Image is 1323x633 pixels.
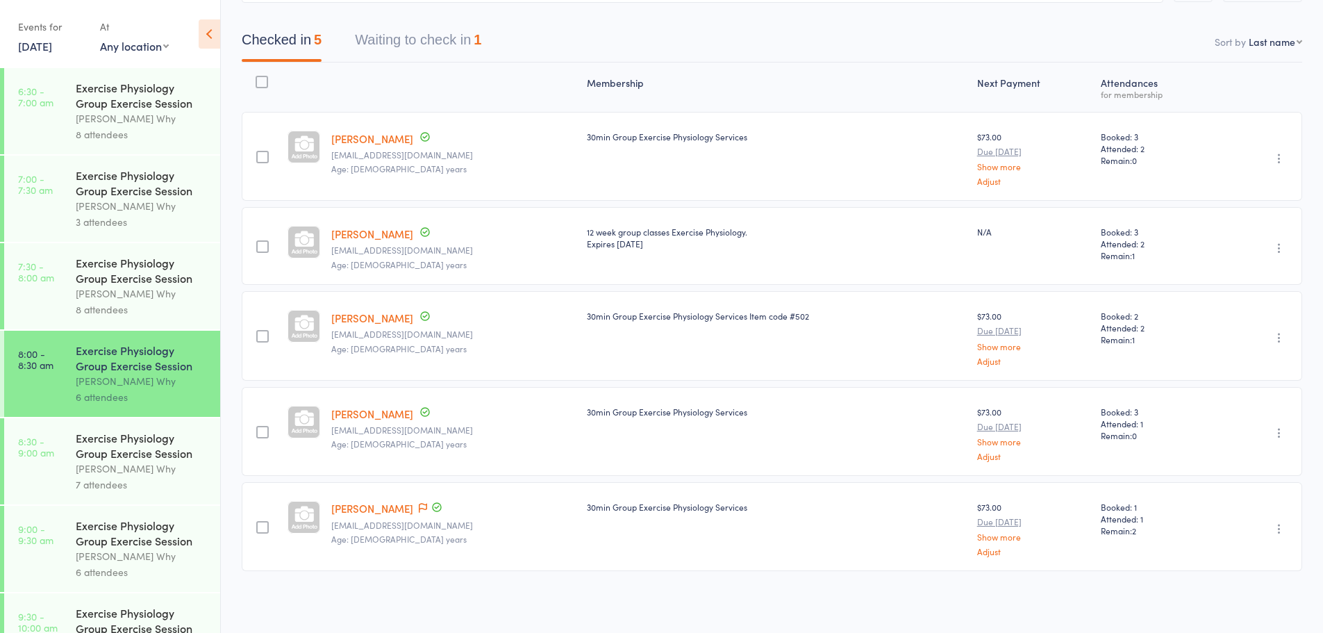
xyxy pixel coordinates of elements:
div: 7 attendees [76,477,208,493]
div: Events for [18,15,86,38]
time: 6:30 - 7:00 am [18,85,53,108]
small: mikecooke.kentwell@gmail.com [331,150,576,160]
div: $73.00 [977,131,1090,186]
div: [PERSON_NAME] Why [76,286,208,302]
div: [PERSON_NAME] Why [76,373,208,389]
div: 30min Group Exercise Physiology Services [587,131,966,142]
small: joanmccomb@iinet.net.au [331,329,576,339]
div: Atten­dances [1095,69,1217,106]
div: $73.00 [977,310,1090,365]
button: Checked in5 [242,25,322,62]
div: Membership [581,69,972,106]
span: 2 [1132,525,1136,536]
a: [DATE] [18,38,52,54]
span: 1 [1132,334,1135,345]
span: Booked: 3 [1101,131,1211,142]
span: Attended: 2 [1101,142,1211,154]
span: Remain: [1101,249,1211,261]
div: Last name [1249,35,1295,49]
a: Show more [977,162,1090,171]
a: Adjust [977,452,1090,461]
small: Due [DATE] [977,517,1090,527]
span: Attended: 2 [1101,322,1211,334]
time: 7:30 - 8:00 am [18,261,54,283]
a: Show more [977,342,1090,351]
time: 9:30 - 10:00 am [18,611,58,633]
div: 5 [314,32,322,47]
span: Remain: [1101,154,1211,166]
div: 8 attendees [76,302,208,318]
div: [PERSON_NAME] Why [76,548,208,564]
span: Age: [DEMOGRAPHIC_DATA] years [331,163,467,174]
small: Due [DATE] [977,326,1090,336]
a: 6:30 -7:00 amExercise Physiology Group Exercise Session[PERSON_NAME] Why8 attendees [4,68,220,154]
div: Exercise Physiology Group Exercise Session [76,518,208,548]
div: 8 attendees [76,126,208,142]
div: Exercise Physiology Group Exercise Session [76,255,208,286]
div: Exercise Physiology Group Exercise Session [76,167,208,198]
div: 30min Group Exercise Physiology Services [587,406,966,418]
div: Next Payment [972,69,1096,106]
small: Due [DATE] [977,147,1090,156]
a: 7:00 -7:30 amExercise Physiology Group Exercise Session[PERSON_NAME] Why3 attendees [4,156,220,242]
div: 1 [474,32,481,47]
span: Booked: 3 [1101,226,1211,238]
span: 1 [1132,249,1135,261]
span: Remain: [1101,525,1211,536]
div: for membership [1101,90,1211,99]
a: Show more [977,532,1090,541]
a: [PERSON_NAME] [331,311,413,325]
div: 30min Group Exercise Physiology Services [587,501,966,513]
time: 9:00 - 9:30 am [18,523,53,545]
span: Age: [DEMOGRAPHIC_DATA] years [331,438,467,450]
a: [PERSON_NAME] [331,131,413,146]
div: N/A [977,226,1090,238]
div: Exercise Physiology Group Exercise Session [76,80,208,110]
div: Exercise Physiology Group Exercise Session [76,343,208,373]
span: Attended: 1 [1101,418,1211,429]
small: mareesprod@hotmail.com [331,425,576,435]
div: Exercise Physiology Group Exercise Session [76,430,208,461]
small: jozohrab@gmail.com [331,520,576,530]
a: Adjust [977,176,1090,186]
span: Booked: 3 [1101,406,1211,418]
a: [PERSON_NAME] [331,406,413,421]
a: [PERSON_NAME] [331,501,413,516]
a: Show more [977,437,1090,446]
div: 6 attendees [76,389,208,405]
a: Adjust [977,356,1090,365]
div: 3 attendees [76,214,208,230]
span: Age: [DEMOGRAPHIC_DATA] years [331,258,467,270]
small: Robston51@outlook.com [331,245,576,255]
div: [PERSON_NAME] Why [76,461,208,477]
label: Sort by [1215,35,1246,49]
div: [PERSON_NAME] Why [76,198,208,214]
span: Age: [DEMOGRAPHIC_DATA] years [331,343,467,354]
span: Remain: [1101,334,1211,345]
a: [PERSON_NAME] [331,227,413,241]
div: At [100,15,169,38]
a: 8:00 -8:30 amExercise Physiology Group Exercise Session[PERSON_NAME] Why6 attendees [4,331,220,417]
small: Due [DATE] [977,422,1090,431]
a: Adjust [977,547,1090,556]
time: 7:00 - 7:30 am [18,173,53,195]
div: $73.00 [977,406,1090,461]
span: Attended: 2 [1101,238,1211,249]
div: Any location [100,38,169,54]
div: Expires [DATE] [587,238,966,249]
time: 8:00 - 8:30 am [18,348,53,370]
a: 9:00 -9:30 amExercise Physiology Group Exercise Session[PERSON_NAME] Why6 attendees [4,506,220,592]
time: 8:30 - 9:00 am [18,436,54,458]
div: 30min Group Exercise Physiology Services Item code #502 [587,310,966,322]
span: Booked: 1 [1101,501,1211,513]
span: Booked: 2 [1101,310,1211,322]
div: $73.00 [977,501,1090,556]
span: 0 [1132,429,1137,441]
span: Age: [DEMOGRAPHIC_DATA] years [331,533,467,545]
button: Waiting to check in1 [355,25,481,62]
span: 0 [1132,154,1137,166]
span: Attended: 1 [1101,513,1211,525]
span: Remain: [1101,429,1211,441]
a: 8:30 -9:00 amExercise Physiology Group Exercise Session[PERSON_NAME] Why7 attendees [4,418,220,504]
div: 12 week group classes Exercise Physiology. [587,226,966,249]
